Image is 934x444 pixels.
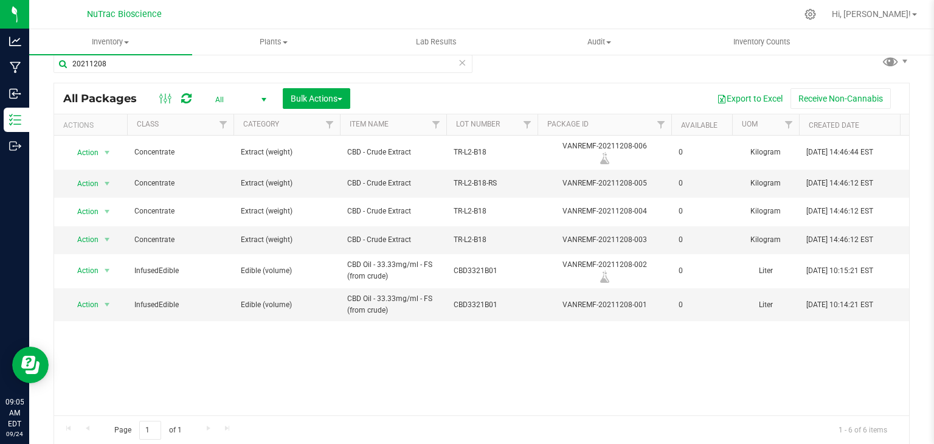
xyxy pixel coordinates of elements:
span: select [100,144,115,161]
span: Extract (weight) [241,206,333,217]
div: VANREMF-20211208-003 [536,234,673,246]
a: Package ID [547,120,589,128]
inline-svg: Inventory [9,114,21,126]
span: CBD3321B01 [454,265,530,277]
span: select [100,262,115,279]
span: Extract (weight) [241,178,333,189]
span: CBD3321B01 [454,299,530,311]
inline-svg: Manufacturing [9,61,21,74]
a: Filter [320,114,340,135]
a: Filter [213,114,233,135]
span: [DATE] 14:46:44 EST [806,147,873,158]
span: NuTrac Bioscience [87,9,162,19]
span: [DATE] 10:14:21 EST [806,299,873,311]
span: Hi, [PERSON_NAME]! [832,9,911,19]
span: select [100,231,115,248]
span: Kilogram [739,206,792,217]
span: Bulk Actions [291,94,342,103]
span: [DATE] 14:46:12 EST [806,178,873,189]
div: VANREMF-20211208-005 [536,178,673,189]
span: Extract (weight) [241,147,333,158]
span: CBD - Crude Extract [347,234,439,246]
span: All Packages [63,92,149,105]
div: VANREMF-20211208-006 [536,140,673,164]
div: VANREMF-20211208-002 [536,259,673,283]
span: Liter [739,265,792,277]
span: Inventory [29,36,192,47]
a: Filter [651,114,671,135]
a: Inventory Counts [680,29,843,55]
a: Plants [192,29,355,55]
inline-svg: Inbound [9,88,21,100]
span: [DATE] 10:15:21 EST [806,265,873,277]
inline-svg: Outbound [9,140,21,152]
button: Receive Non-Cannabis [790,88,891,109]
span: Action [66,231,99,248]
span: InfusedEdible [134,265,226,277]
span: TR-L2-B18-RS [454,178,530,189]
span: Action [66,296,99,313]
span: 0 [679,265,725,277]
a: Lot Number [456,120,500,128]
span: CBD Oil - 33.33mg/ml - FS (from crude) [347,259,439,282]
span: 0 [679,147,725,158]
span: Edible (volume) [241,299,333,311]
a: Filter [779,114,799,135]
span: select [100,175,115,192]
span: TR-L2-B18 [454,147,530,158]
span: Liter [739,299,792,311]
span: Action [66,144,99,161]
span: Kilogram [739,178,792,189]
span: Concentrate [134,234,226,246]
span: CBD Oil - 33.33mg/ml - FS (from crude) [347,293,439,316]
div: VANREMF-20211208-004 [536,206,673,217]
input: 1 [139,421,161,440]
span: Plants [193,36,355,47]
div: VANREMF-20211208-001 [536,299,673,311]
span: select [100,203,115,220]
span: InfusedEdible [134,299,226,311]
span: TR-L2-B18 [454,234,530,246]
span: Action [66,175,99,192]
a: UOM [742,120,758,128]
span: [DATE] 14:46:12 EST [806,206,873,217]
span: Inventory Counts [717,36,807,47]
input: Search Package ID, Item Name, SKU, Lot or Part Number... [54,55,472,73]
button: Export to Excel [709,88,790,109]
div: Lab Sample [536,271,673,283]
span: 0 [679,234,725,246]
span: Kilogram [739,147,792,158]
a: Item Name [350,120,389,128]
span: 0 [679,178,725,189]
span: CBD - Crude Extract [347,178,439,189]
span: CBD - Crude Extract [347,206,439,217]
span: Kilogram [739,234,792,246]
div: Actions [63,121,122,130]
span: Lab Results [400,36,473,47]
span: Edible (volume) [241,265,333,277]
span: select [100,296,115,313]
span: 1 - 6 of 6 items [829,421,897,439]
a: Filter [517,114,538,135]
a: Class [137,120,159,128]
span: 0 [679,206,725,217]
a: Category [243,120,279,128]
span: Clear [458,55,466,71]
span: Extract (weight) [241,234,333,246]
div: Manage settings [803,9,818,20]
span: Audit [518,36,680,47]
a: Created Date [809,121,859,130]
span: Action [66,262,99,279]
span: Page of 1 [104,421,192,440]
span: Concentrate [134,147,226,158]
button: Bulk Actions [283,88,350,109]
span: [DATE] 14:46:12 EST [806,234,873,246]
span: Concentrate [134,206,226,217]
span: Concentrate [134,178,226,189]
inline-svg: Analytics [9,35,21,47]
div: Lab Sample [536,152,673,164]
iframe: Resource center [12,347,49,383]
a: Lab Results [355,29,518,55]
a: Audit [517,29,680,55]
a: Inventory [29,29,192,55]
